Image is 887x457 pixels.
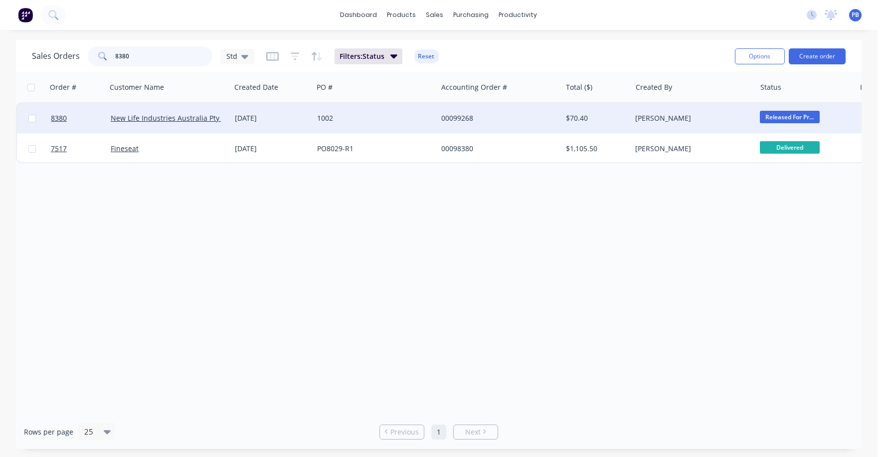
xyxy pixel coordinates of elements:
[414,49,439,63] button: Reset
[51,103,111,133] a: 8380
[235,113,309,123] div: [DATE]
[760,82,781,92] div: Status
[380,427,424,437] a: Previous page
[566,144,624,154] div: $1,105.50
[110,82,164,92] div: Customer Name
[735,48,785,64] button: Options
[51,144,67,154] span: 7517
[24,427,73,437] span: Rows per page
[441,113,552,123] div: 00099268
[51,134,111,164] a: 7517
[852,10,859,19] span: PB
[382,7,421,22] div: products
[32,51,80,61] h1: Sales Orders
[494,7,542,22] div: productivity
[116,46,213,66] input: Search...
[336,7,382,22] a: dashboard
[111,113,232,123] a: New Life Industries Australia Pty Ltd
[789,48,846,64] button: Create order
[636,82,672,92] div: Created By
[317,113,428,123] div: 1002
[441,82,507,92] div: Accounting Order #
[454,427,498,437] a: Next page
[760,111,820,123] span: Released For Pr...
[635,113,746,123] div: [PERSON_NAME]
[340,51,384,61] span: Filters: Status
[760,141,820,154] span: Delivered
[51,113,67,123] span: 8380
[431,425,446,440] a: Page 1 is your current page
[317,82,333,92] div: PO #
[235,144,309,154] div: [DATE]
[566,82,592,92] div: Total ($)
[317,144,428,154] div: PO8029-R1
[441,144,552,154] div: 00098380
[635,144,746,154] div: [PERSON_NAME]
[111,144,139,153] a: Fineseat
[375,425,502,440] ul: Pagination
[421,7,449,22] div: sales
[465,427,481,437] span: Next
[50,82,76,92] div: Order #
[18,7,33,22] img: Factory
[566,113,624,123] div: $70.40
[390,427,419,437] span: Previous
[226,51,237,61] span: Std
[335,48,402,64] button: Filters:Status
[234,82,278,92] div: Created Date
[449,7,494,22] div: purchasing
